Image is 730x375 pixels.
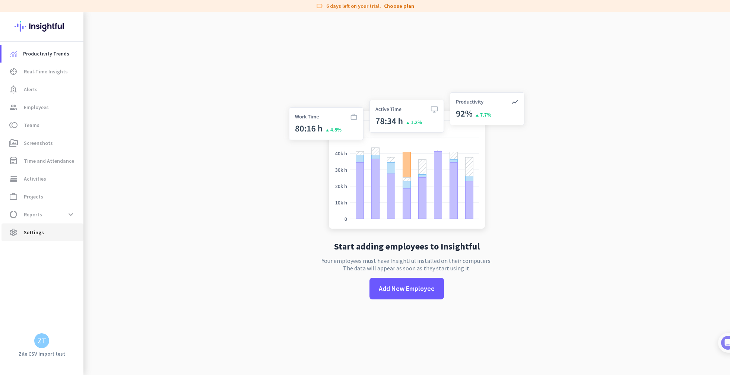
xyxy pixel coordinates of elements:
h2: Start adding employees to Insightful [334,242,480,251]
span: Reports [24,210,42,219]
a: storageActivities [1,170,83,188]
i: label [316,2,323,10]
span: Projects [24,192,43,201]
a: tollTeams [1,116,83,134]
p: Your employees must have Insightful installed on their computers. The data will appear as soon as... [322,257,492,272]
a: data_usageReportsexpand_more [1,206,83,223]
span: Time and Attendance [24,156,74,165]
span: Teams [24,121,39,130]
i: event_note [9,156,18,165]
a: notification_importantAlerts [1,80,83,98]
img: no-search-results [283,88,530,236]
img: menu-item [10,50,17,57]
span: Settings [24,228,44,237]
button: Add New Employee [369,278,444,299]
a: menu-itemProductivity Trends [1,45,83,63]
i: work_outline [9,192,18,201]
button: expand_more [64,208,77,221]
i: storage [9,174,18,183]
a: event_noteTime and Attendance [1,152,83,170]
a: work_outlineProjects [1,188,83,206]
a: perm_mediaScreenshots [1,134,83,152]
a: av_timerReal-Time Insights [1,63,83,80]
i: perm_media [9,139,18,147]
span: Alerts [24,85,38,94]
span: Real-Time Insights [24,67,68,76]
i: data_usage [9,210,18,219]
div: ZT [38,337,46,344]
span: Productivity Trends [23,49,69,58]
i: av_timer [9,67,18,76]
img: Insightful logo [15,12,69,41]
span: Screenshots [24,139,53,147]
i: toll [9,121,18,130]
span: Activities [24,174,46,183]
a: settingsSettings [1,223,83,241]
i: settings [9,228,18,237]
span: Employees [24,103,49,112]
a: Choose plan [384,2,414,10]
span: Add New Employee [379,284,435,293]
i: notification_important [9,85,18,94]
i: group [9,103,18,112]
a: groupEmployees [1,98,83,116]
